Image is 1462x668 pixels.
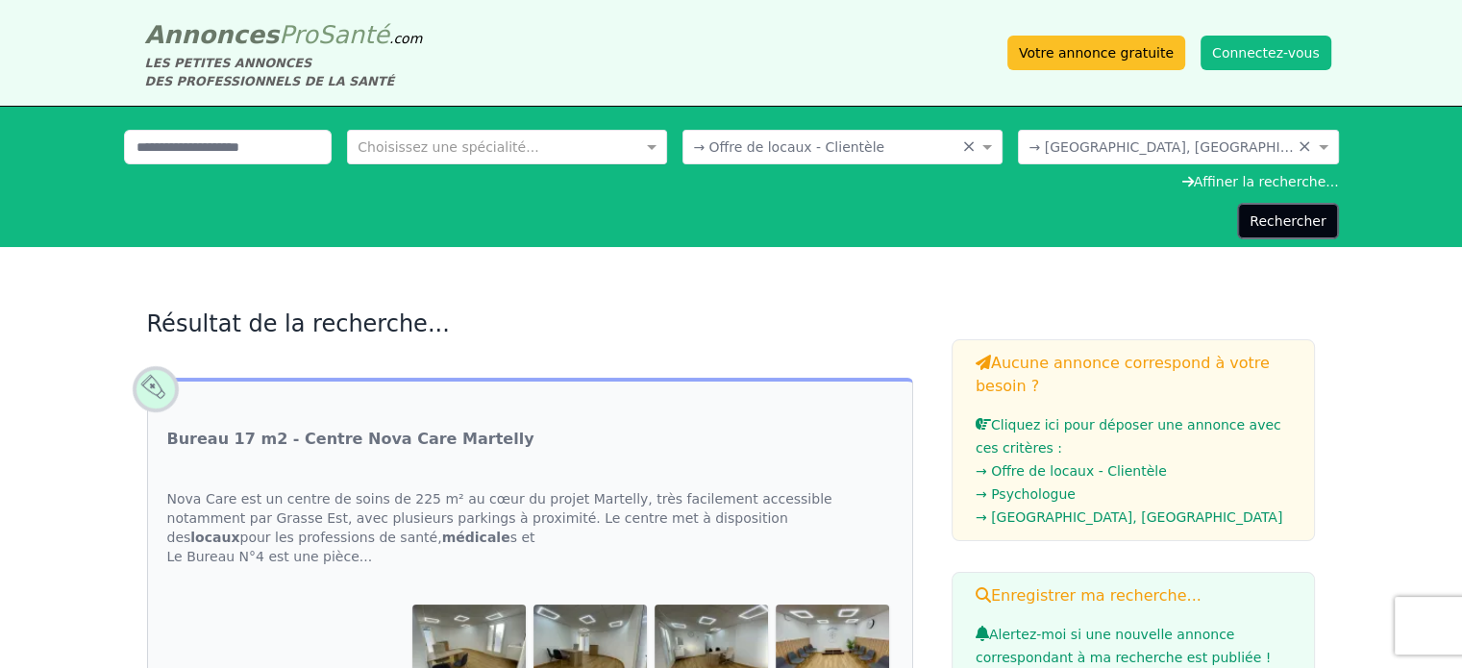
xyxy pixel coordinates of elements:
div: Affiner la recherche... [124,172,1339,191]
span: Alertez-moi si une nouvelle annonce correspondant à ma recherche est publiée ! [976,627,1271,665]
span: Santé [318,20,389,49]
div: LES PETITES ANNONCES DES PROFESSIONNELS DE LA SANTÉ [145,54,423,90]
a: Bureau 17 m2 - Centre Nova Care Martelly [167,428,534,451]
h2: Résultat de la recherche... [147,309,913,339]
a: Votre annonce gratuite [1007,36,1185,70]
span: Annonces [145,20,280,49]
h3: Enregistrer ma recherche... [976,584,1292,607]
strong: locaux [190,530,239,545]
div: Nova Care est un centre de soins de 225 m² au cœur du projet Martelly, très facilement accessible... [148,470,912,585]
strong: médicale [442,530,510,545]
li: → Offre de locaux - Clientèle [976,459,1292,482]
h3: Aucune annonce correspond à votre besoin ? [976,352,1292,398]
button: Rechercher [1237,203,1338,239]
span: Clear all [961,137,978,157]
a: Cliquez ici pour déposer une annonce avec ces critères :→ Offre de locaux - Clientèle→ Psychologu... [976,417,1292,529]
a: AnnoncesProSanté.com [145,20,423,49]
button: Connectez-vous [1201,36,1331,70]
span: .com [389,31,422,46]
span: Pro [279,20,318,49]
li: → Psychologue [976,482,1292,506]
span: Clear all [1298,137,1314,157]
li: → [GEOGRAPHIC_DATA], [GEOGRAPHIC_DATA] [976,506,1292,529]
